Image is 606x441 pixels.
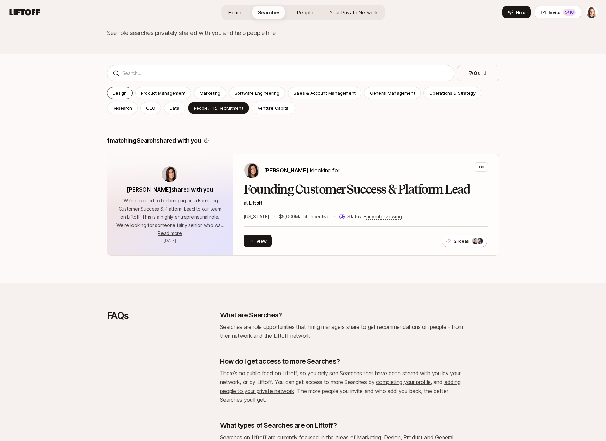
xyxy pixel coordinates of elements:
[516,9,525,16] span: Hire
[194,105,243,111] p: People, HR, Recruitment
[549,9,560,16] span: Invite
[146,105,155,111] p: CEO
[220,356,340,366] p: How do I get access to more Searches?
[244,213,269,221] p: [US_STATE]
[364,214,402,220] span: Early interviewing
[477,238,483,244] img: c45f0ff3_e8fe_4207_b82b_30d79d469110.jpg
[122,69,449,77] input: Search...
[220,369,465,404] p: There’s no public feed on Liftoff, so you only see Searches that have been shared with you by you...
[113,90,127,96] p: Design
[252,6,286,19] a: Searches
[264,166,339,175] p: is looking for
[244,183,488,196] h2: Founding Customer Success & Platform Lead
[442,234,487,247] button: 2 ideas
[330,10,378,15] span: Your Private Network
[586,6,598,18] button: Sheila Thompson
[107,136,201,146] p: 1 matching Search shared with you
[107,28,499,38] p: See role searches privately shared with you and help people hire
[249,200,262,206] a: Liftoff
[235,90,279,96] p: Software Engineering
[162,166,177,182] img: avatar-url
[258,10,281,15] span: Searches
[244,163,259,178] img: Eleanor Morgan
[454,238,469,244] p: 2 ideas
[170,105,180,111] p: Data
[158,229,182,238] button: Read more
[113,105,132,111] p: Research
[563,9,576,16] div: 5 /10
[244,235,272,247] button: View
[502,6,531,18] button: Hire
[468,69,480,77] p: FAQs
[220,322,465,340] p: Searches are role opportunities that hiring managers share to get recommendations on people – fro...
[292,6,319,19] a: People
[220,421,337,430] p: What types of Searches are on Liftoff?
[115,197,224,229] p: “ We're excited to be bringing on a Founding Customer Success & Platform Lead to our team on Lift...
[586,6,597,18] img: Sheila Thompson
[141,90,185,96] p: Product Management
[200,90,220,96] p: Marketing
[347,213,402,221] p: Status:
[223,6,247,19] a: Home
[127,186,213,193] span: [PERSON_NAME] shared with you
[472,238,479,244] img: 927e5da6_b249_438e_bd0a_d75444ebd3e0.jpg
[264,167,309,174] span: [PERSON_NAME]
[376,379,431,385] a: completing your profile
[244,199,488,207] p: at
[535,6,581,18] button: Invite5/10
[429,90,476,96] p: Operations & Strategy
[158,230,182,236] span: Read more
[294,90,356,96] p: Sales & Account Management
[370,90,415,96] p: General Management
[279,213,330,221] p: $5,000 Match Incentive
[220,310,282,320] p: What are Searches?
[164,238,176,243] span: August 8, 2024 7:58am
[324,6,384,19] a: Your Private Network
[228,10,242,15] span: Home
[258,105,290,111] p: Venture Capital
[457,65,499,81] button: FAQs
[297,10,313,15] span: People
